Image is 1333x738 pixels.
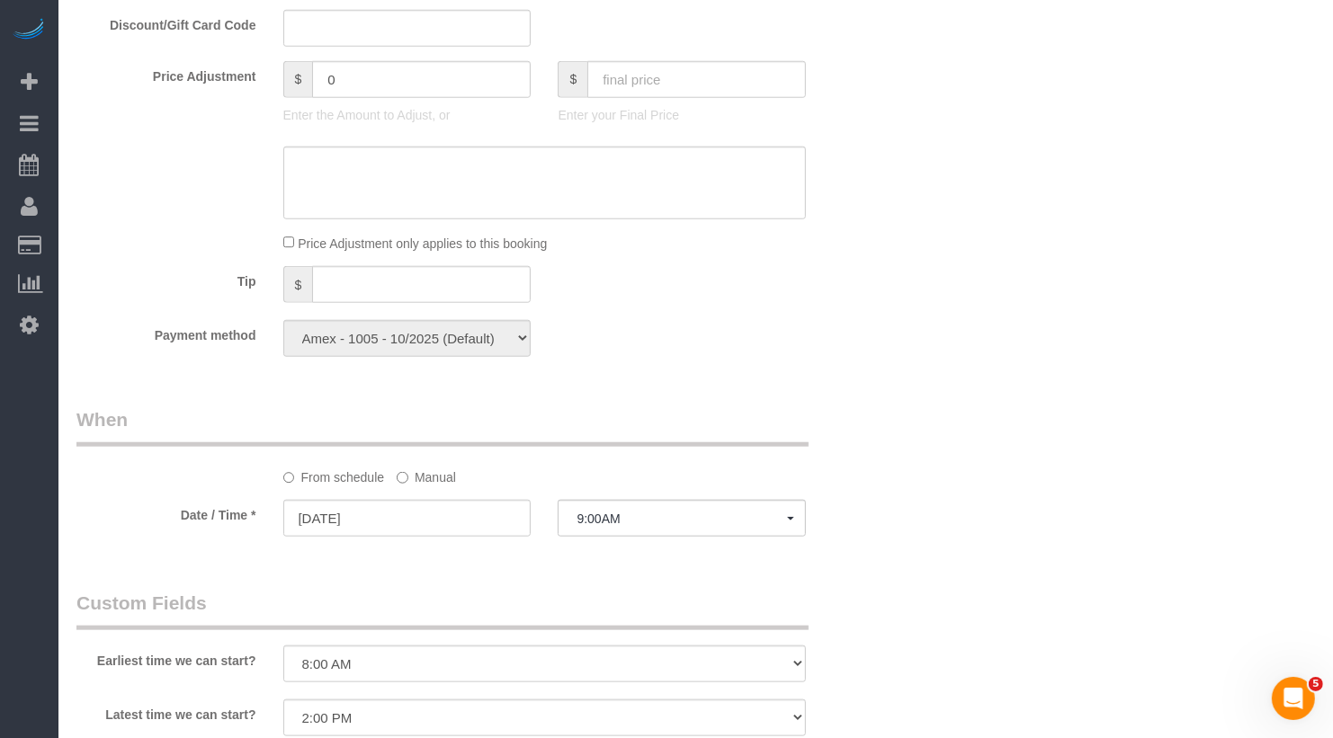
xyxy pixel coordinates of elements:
[63,61,270,85] label: Price Adjustment
[63,500,270,524] label: Date / Time *
[283,61,313,98] span: $
[1272,677,1315,720] iframe: Intercom live chat
[587,61,806,98] input: final price
[283,472,295,484] input: From schedule
[63,320,270,344] label: Payment method
[397,472,408,484] input: Manual
[298,236,547,251] span: Price Adjustment only applies to this booking
[558,61,587,98] span: $
[558,106,806,124] p: Enter your Final Price
[397,462,456,486] label: Manual
[76,406,809,447] legend: When
[76,590,809,630] legend: Custom Fields
[63,645,270,670] label: Earliest time we can start?
[283,462,385,486] label: From schedule
[63,699,270,724] label: Latest time we can start?
[1309,677,1323,691] span: 5
[283,106,532,124] p: Enter the Amount to Adjust, or
[283,500,532,537] input: MM/DD/YYYY
[63,266,270,290] label: Tip
[11,18,47,43] img: Automaid Logo
[577,511,787,526] span: 9:00AM
[558,500,806,537] button: 9:00AM
[283,266,313,303] span: $
[63,10,270,34] label: Discount/Gift Card Code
